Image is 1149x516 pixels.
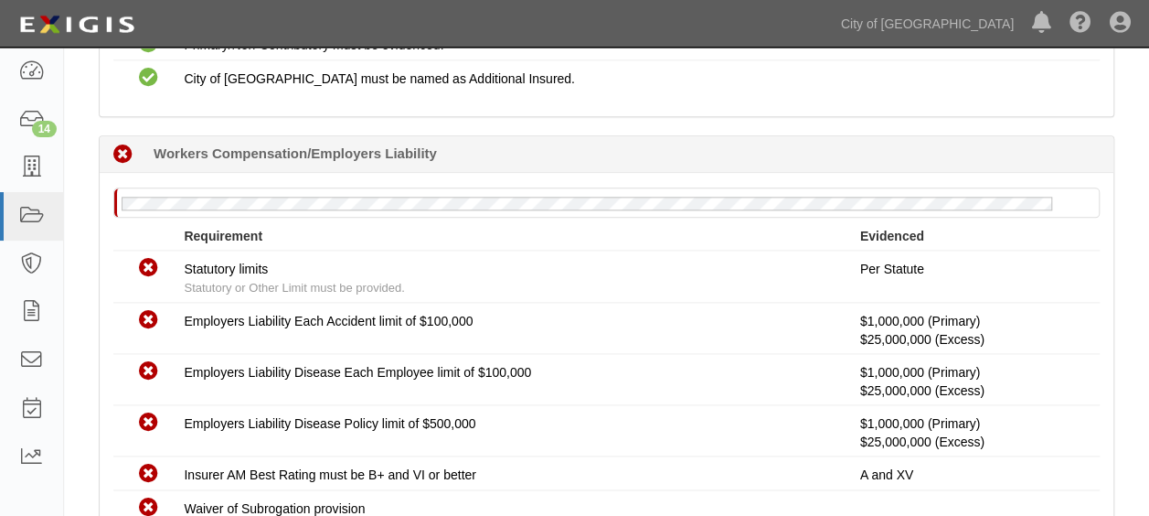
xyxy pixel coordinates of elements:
i: Non-Compliant [139,362,158,382]
i: Non-Compliant 198 days (since 03/31/2025) [113,145,133,165]
i: Non-Compliant [139,259,158,278]
span: Statutory limits [184,262,268,276]
p: $1,000,000 (Primary) [860,363,1086,400]
b: Workers Compensation/Employers Liability [154,144,437,163]
p: $1,000,000 (Primary) [860,312,1086,349]
span: Insurer AM Best Rating must be B+ and VI or better [184,468,475,482]
i: Non-Compliant [139,414,158,433]
span: Policy #110-01163910-14003 Insurer: HDI Global Insurance Company [860,435,984,449]
p: $1,000,000 (Primary) [860,414,1086,451]
p: A and XV [860,466,1086,484]
span: Employers Liability Each Accident limit of $100,000 [184,314,473,328]
span: Employers Liability Disease Each Employee limit of $100,000 [184,365,531,380]
strong: Evidenced [860,229,924,243]
strong: Requirement [184,229,262,243]
i: Non-Compliant [139,311,158,330]
span: City of [GEOGRAPHIC_DATA] must be named as Additional Insured. [184,71,574,86]
span: Statutory or Other Limit must be provided. [184,281,404,295]
a: City of [GEOGRAPHIC_DATA] [832,5,1023,42]
img: logo-5460c22ac91f19d4615b14bd174203de0afe785f0fc80cf4dbbc73dc1793850b.png [14,8,140,41]
span: Employers Liability Disease Policy limit of $500,000 [184,416,475,431]
span: Policy #110-01163910-14003 Insurer: HDI Global Insurance Company [860,383,984,398]
i: Help Center - Complianz [1069,13,1091,35]
i: Non-Compliant [139,465,158,484]
i: Compliant [139,69,158,88]
p: Per Statute [860,260,1086,278]
div: 14 [32,121,57,137]
span: Policy #110-01163910-14003 Insurer: HDI Global Insurance Company [860,332,984,347]
span: Waiver of Subrogation provision [184,501,365,516]
i: Compliant [139,35,158,54]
